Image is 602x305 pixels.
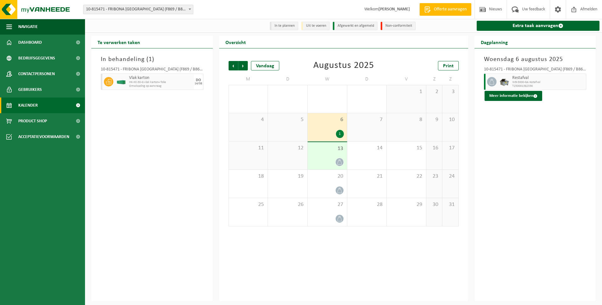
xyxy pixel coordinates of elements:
[429,173,439,180] span: 23
[271,201,304,208] span: 26
[18,35,42,50] span: Dashboard
[484,55,587,64] h3: Woensdag 6 augustus 2025
[18,19,38,35] span: Navigatie
[271,116,304,123] span: 5
[381,22,416,30] li: Non-conformiteit
[229,61,238,70] span: Vorige
[474,36,514,48] h2: Dagplanning
[443,64,454,69] span: Print
[500,77,509,86] img: WB-5000-GAL-GY-01
[350,201,383,208] span: 28
[311,201,344,208] span: 27
[512,84,585,88] span: T250001382336
[311,116,344,123] span: 6
[232,145,265,152] span: 11
[333,22,378,30] li: Afgewerkt en afgemeld
[18,97,38,113] span: Kalender
[336,130,344,138] div: 1
[446,145,455,152] span: 17
[426,74,442,85] td: Z
[251,61,279,70] div: Vandaag
[378,7,410,12] strong: [PERSON_NAME]
[350,173,383,180] span: 21
[429,88,439,95] span: 2
[18,66,55,82] span: Contactpersonen
[91,36,146,48] h2: Te verwerken taken
[387,74,426,85] td: V
[232,173,265,180] span: 18
[350,116,383,123] span: 7
[101,55,203,64] h3: In behandeling ( )
[311,173,344,180] span: 20
[442,74,458,85] td: Z
[390,145,423,152] span: 15
[268,74,308,85] td: D
[512,80,585,84] span: WB-5000-GA restafval
[18,50,55,66] span: Bedrijfsgegevens
[18,129,69,145] span: Acceptatievoorwaarden
[301,22,330,30] li: Uit te voeren
[313,61,374,70] div: Augustus 2025
[229,74,268,85] td: M
[347,74,387,85] td: D
[18,113,47,129] span: Product Shop
[270,22,298,30] li: In te plannen
[390,173,423,180] span: 22
[219,36,252,48] h2: Overzicht
[419,3,471,16] a: Offerte aanvragen
[271,173,304,180] span: 19
[350,145,383,152] span: 14
[232,116,265,123] span: 4
[446,116,455,123] span: 10
[429,201,439,208] span: 30
[446,88,455,95] span: 3
[484,67,587,74] div: 10-815471 - FRIBONA [GEOGRAPHIC_DATA] (F869 / B869 / VE1070 / B869H) - OOSTKAMP
[116,80,126,84] img: HK-XC-30-GN-00
[390,88,423,95] span: 1
[446,173,455,180] span: 24
[129,75,192,80] span: Vlak karton
[390,201,423,208] span: 29
[429,116,439,123] span: 9
[195,82,202,85] div: 14/08
[83,5,193,14] span: 10-815471 - FRIBONA NV (F869 / B869 / VE1070 / B869H) - OOSTKAMP
[232,201,265,208] span: 25
[271,145,304,152] span: 12
[446,201,455,208] span: 31
[438,61,459,70] a: Print
[311,145,344,152] span: 13
[390,116,423,123] span: 8
[432,6,468,13] span: Offerte aanvragen
[308,74,347,85] td: W
[129,84,192,88] span: Omwisseling op aanvraag
[101,67,203,74] div: 10-815471 - FRIBONA [GEOGRAPHIC_DATA] (F869 / B869 / VE1070 / B869H) - OOSTKAMP
[512,75,585,80] span: Restafval
[485,91,542,101] button: Meer informatie bekijken
[477,21,600,31] a: Extra taak aanvragen
[196,78,201,82] div: DO
[149,56,152,63] span: 1
[129,80,192,84] span: HK-XC-30-G vlak karton+ folie
[18,82,42,97] span: Gebruikers
[238,61,248,70] span: Volgende
[429,145,439,152] span: 16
